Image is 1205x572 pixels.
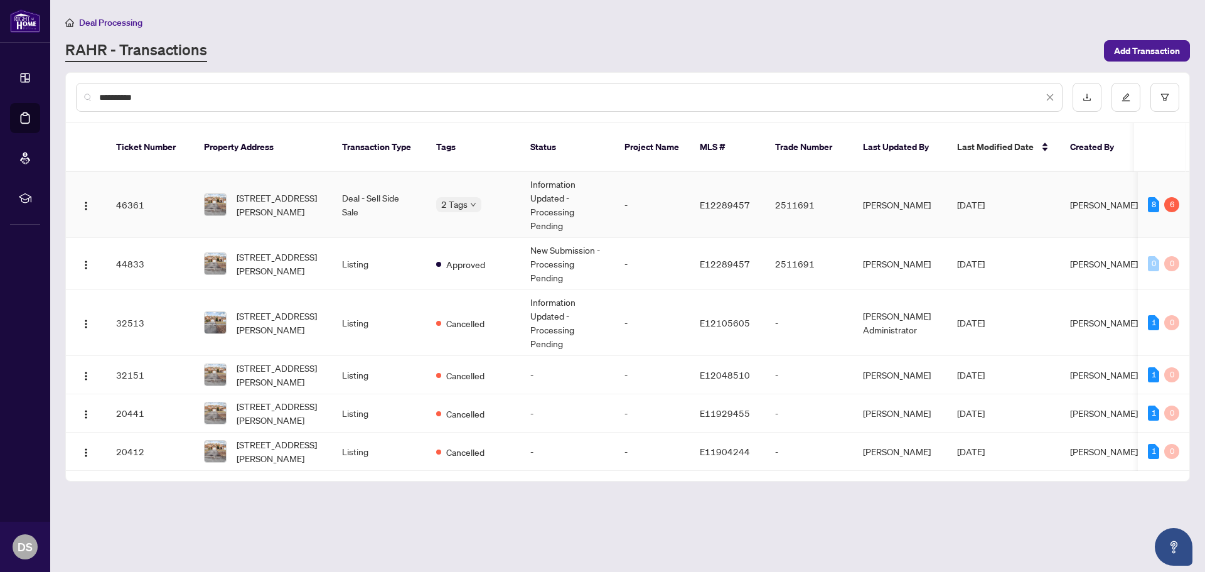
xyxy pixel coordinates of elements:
[79,17,142,28] span: Deal Processing
[765,172,853,238] td: 2511691
[1083,93,1091,102] span: download
[237,399,322,427] span: [STREET_ADDRESS][PERSON_NAME]
[106,123,194,172] th: Ticket Number
[446,316,485,330] span: Cancelled
[76,403,96,423] button: Logo
[1164,256,1179,271] div: 0
[106,394,194,433] td: 20441
[947,123,1060,172] th: Last Modified Date
[853,290,947,356] td: [PERSON_NAME] Administrator
[81,448,91,458] img: Logo
[65,40,207,62] a: RAHR - Transactions
[81,371,91,381] img: Logo
[520,238,614,290] td: New Submission - Processing Pending
[426,123,520,172] th: Tags
[76,441,96,461] button: Logo
[700,199,750,210] span: E12289457
[76,313,96,333] button: Logo
[194,123,332,172] th: Property Address
[1060,123,1135,172] th: Created By
[520,433,614,471] td: -
[765,238,853,290] td: 2511691
[65,18,74,27] span: home
[18,538,33,556] span: DS
[106,172,194,238] td: 46361
[1148,256,1159,271] div: 0
[614,433,690,471] td: -
[205,441,226,462] img: thumbnail-img
[205,402,226,424] img: thumbnail-img
[1164,444,1179,459] div: 0
[106,433,194,471] td: 20412
[81,319,91,329] img: Logo
[700,407,750,419] span: E11929455
[1164,315,1179,330] div: 0
[205,364,226,386] img: thumbnail-img
[853,356,947,394] td: [PERSON_NAME]
[446,407,485,421] span: Cancelled
[332,172,426,238] td: Deal - Sell Side Sale
[81,409,91,419] img: Logo
[332,394,426,433] td: Listing
[765,290,853,356] td: -
[1070,317,1138,328] span: [PERSON_NAME]
[332,433,426,471] td: Listing
[1155,528,1192,566] button: Open asap
[520,172,614,238] td: Information Updated - Processing Pending
[1114,41,1180,61] span: Add Transaction
[332,238,426,290] td: Listing
[520,123,614,172] th: Status
[205,312,226,333] img: thumbnail-img
[1122,93,1130,102] span: edit
[957,369,985,380] span: [DATE]
[957,446,985,457] span: [DATE]
[1164,367,1179,382] div: 0
[106,356,194,394] td: 32151
[614,290,690,356] td: -
[1070,369,1138,380] span: [PERSON_NAME]
[1148,315,1159,330] div: 1
[1070,199,1138,210] span: [PERSON_NAME]
[237,191,322,219] span: [STREET_ADDRESS][PERSON_NAME]
[76,365,96,385] button: Logo
[520,356,614,394] td: -
[1164,197,1179,212] div: 6
[614,356,690,394] td: -
[614,123,690,172] th: Project Name
[520,394,614,433] td: -
[81,260,91,270] img: Logo
[1164,406,1179,421] div: 0
[1148,367,1159,382] div: 1
[957,258,985,269] span: [DATE]
[106,238,194,290] td: 44833
[76,254,96,274] button: Logo
[690,123,765,172] th: MLS #
[446,445,485,459] span: Cancelled
[446,257,485,271] span: Approved
[614,172,690,238] td: -
[441,197,468,212] span: 2 Tags
[1073,83,1101,112] button: download
[205,194,226,215] img: thumbnail-img
[853,172,947,238] td: [PERSON_NAME]
[853,238,947,290] td: [PERSON_NAME]
[853,394,947,433] td: [PERSON_NAME]
[237,250,322,278] span: [STREET_ADDRESS][PERSON_NAME]
[237,309,322,337] span: [STREET_ADDRESS][PERSON_NAME]
[853,123,947,172] th: Last Updated By
[332,290,426,356] td: Listing
[10,9,40,33] img: logo
[1148,444,1159,459] div: 1
[957,140,1034,154] span: Last Modified Date
[76,195,96,215] button: Logo
[614,394,690,433] td: -
[1070,407,1138,419] span: [PERSON_NAME]
[470,202,476,208] span: down
[1070,258,1138,269] span: [PERSON_NAME]
[957,317,985,328] span: [DATE]
[520,290,614,356] td: Information Updated - Processing Pending
[957,407,985,419] span: [DATE]
[1104,40,1190,62] button: Add Transaction
[1111,83,1140,112] button: edit
[700,369,750,380] span: E12048510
